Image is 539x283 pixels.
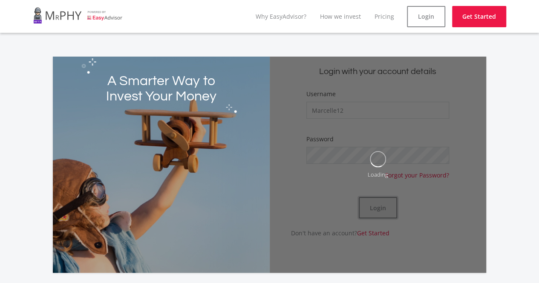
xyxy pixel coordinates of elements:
h2: A Smarter Way to Invest Your Money [96,74,226,104]
a: Why EasyAdvisor? [256,12,306,20]
div: Loading [368,171,388,179]
img: oval.svg [370,151,386,167]
a: Login [407,6,445,27]
a: How we invest [320,12,361,20]
a: Pricing [375,12,394,20]
a: Get Started [452,6,506,27]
